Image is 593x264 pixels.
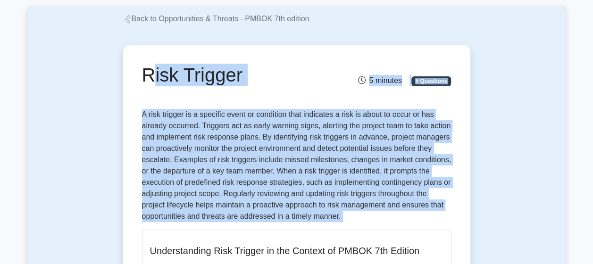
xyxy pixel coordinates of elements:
[142,64,344,86] h1: Risk Trigger
[123,15,309,23] a: Back to Opportunities & Threats - PMBOK 7th edition
[150,245,443,256] h5: Understanding Risk Trigger in the Context of PMBOK 7th Edition
[142,109,451,222] p: A risk trigger is a specific event or condition that indicates a risk is about to occur or has al...
[411,76,451,86] span: 5 Questions
[358,76,401,84] span: 5 minutes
